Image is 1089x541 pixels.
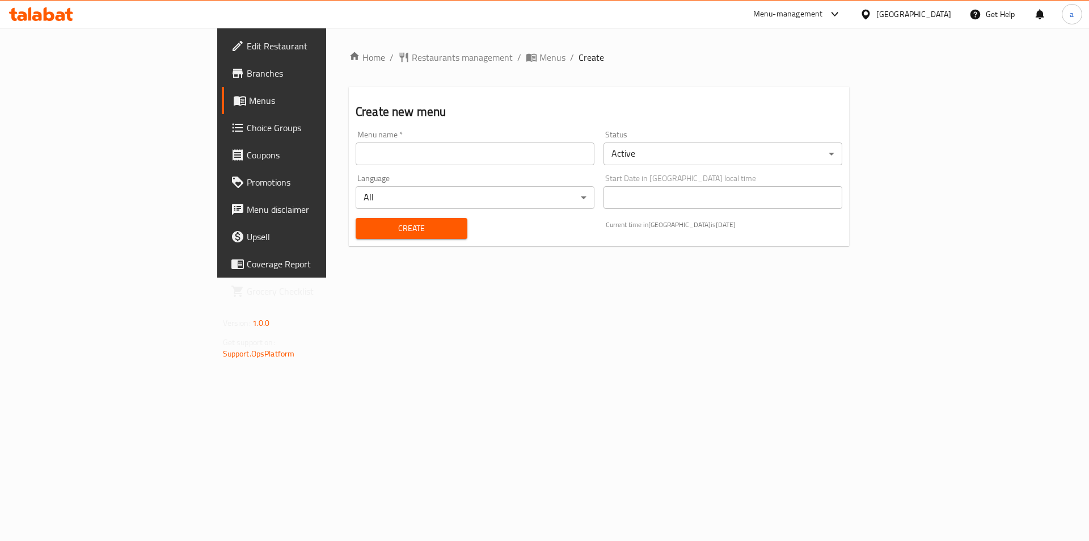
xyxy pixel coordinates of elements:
div: Menu-management [753,7,823,21]
span: Get support on: [223,335,275,350]
li: / [570,51,574,64]
span: Create [579,51,604,64]
p: Current time in [GEOGRAPHIC_DATA] is [DATE] [606,220,842,230]
span: Upsell [247,230,390,244]
a: Menus [526,51,565,64]
a: Promotions [222,169,399,196]
span: Restaurants management [412,51,513,64]
span: Edit Restaurant [247,39,390,53]
nav: breadcrumb [349,51,849,64]
a: Coverage Report [222,250,399,278]
span: Coverage Report [247,257,390,271]
span: Version: [223,316,251,330]
input: Please enter Menu name [356,142,594,165]
a: Upsell [222,223,399,250]
li: / [517,51,521,64]
span: Coupons [247,148,390,162]
a: Edit Restaurant [222,32,399,60]
button: Create [356,218,467,239]
span: a [1070,8,1074,20]
a: Choice Groups [222,114,399,141]
span: 1.0.0 [252,316,270,330]
h2: Create new menu [356,103,842,120]
a: Coupons [222,141,399,169]
a: Support.OpsPlatform [223,346,295,361]
div: Active [603,142,842,165]
a: Menus [222,87,399,114]
div: All [356,186,594,209]
span: Create [365,221,458,236]
span: Menus [249,94,390,107]
a: Branches [222,60,399,87]
span: Grocery Checklist [247,284,390,298]
span: Promotions [247,175,390,189]
span: Menu disclaimer [247,203,390,216]
span: Choice Groups [247,121,390,135]
a: Grocery Checklist [222,278,399,305]
div: [GEOGRAPHIC_DATA] [876,8,951,20]
a: Restaurants management [398,51,513,64]
span: Branches [247,66,390,80]
span: Menus [539,51,565,64]
a: Menu disclaimer [222,196,399,223]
